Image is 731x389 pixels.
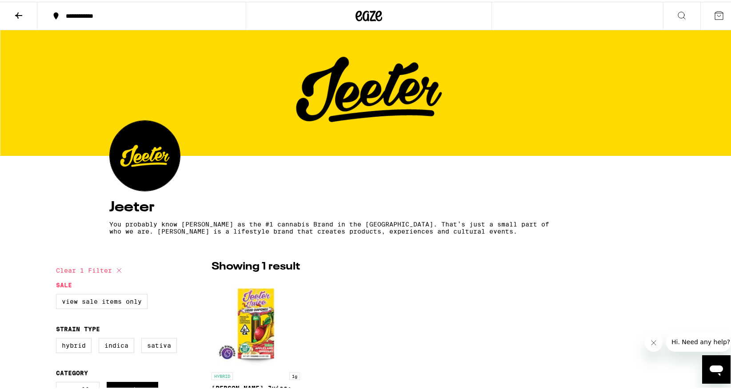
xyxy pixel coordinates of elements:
[56,292,148,307] label: View Sale Items Only
[56,324,100,331] legend: Strain Type
[645,332,663,350] iframe: Close message
[56,280,72,287] legend: Sale
[109,198,628,213] h4: Jeeter
[666,330,731,350] iframe: Message from company
[289,370,300,378] p: 1g
[56,368,88,375] legend: Category
[56,258,124,280] button: Clear 1 filter
[109,219,550,233] p: You probably know [PERSON_NAME] as the #1 cannabis Brand in the [GEOGRAPHIC_DATA]. That’s just a ...
[702,353,731,382] iframe: Button to launch messaging window
[110,119,180,189] img: Jeeter logo
[99,336,134,351] label: Indica
[56,336,92,351] label: Hybrid
[212,277,300,366] img: Jeeter - Jeeter Juice: Apples & Bananas - 1g
[141,336,177,351] label: Sativa
[212,370,233,378] p: HYBRID
[212,258,300,273] p: Showing 1 result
